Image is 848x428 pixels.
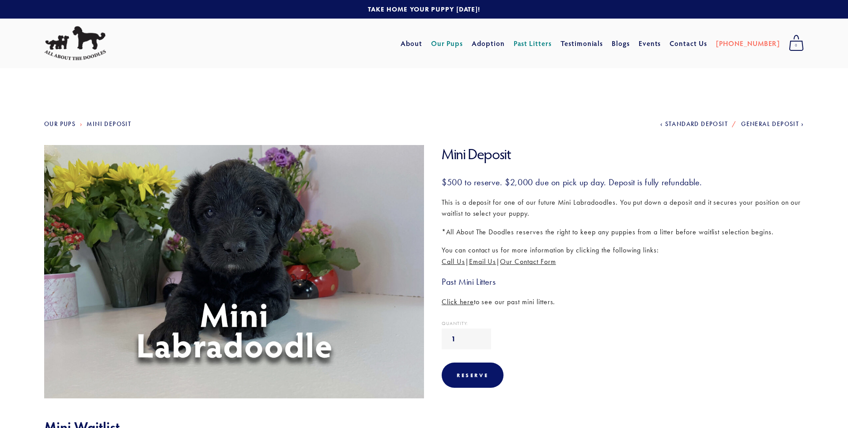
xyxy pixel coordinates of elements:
p: This is a deposit for one of our future Mini Labradoodles. You put down a deposit and it secures ... [442,197,804,219]
a: Events [639,35,661,51]
a: Call Us [442,257,465,266]
img: All About The Doodles [44,26,106,61]
a: Our Contact Form [500,257,556,266]
a: Contact Us [670,35,707,51]
p: *All About The Doodles reserves the right to keep any puppies from a litter before waitlist selec... [442,226,804,238]
p: You can contact us for more information by clicking the following links: | | [442,245,804,267]
div: Reserve [442,363,503,388]
div: Quantity: [442,321,804,326]
a: Click here [442,298,474,306]
h3: $500 to reserve. $2,000 due on pick up day. Deposit is fully refundable. [442,176,804,188]
div: Reserve [457,372,488,378]
a: Our Pups [431,35,463,51]
a: 0 items in cart [784,32,808,54]
a: About [401,35,422,51]
h1: Mini Deposit [442,145,804,163]
a: Testimonials [560,35,603,51]
span: 0 [789,40,804,51]
span: General Deposit [741,120,799,128]
a: Mini Deposit [87,120,131,128]
a: [PHONE_NUMBER] [716,35,780,51]
h3: Past Mini Litters [442,276,804,287]
a: Standard Deposit [660,120,728,128]
img: Mini_Deposit.jpg [38,145,429,398]
a: Blogs [612,35,630,51]
a: Our Pups [44,120,76,128]
span: Standard Deposit [665,120,728,128]
a: Email Us [469,257,496,266]
a: Adoption [472,35,505,51]
p: to see our past mini litters. [442,296,804,308]
input: Quantity [442,329,491,349]
a: General Deposit [741,120,804,128]
a: Past Litters [514,38,552,48]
